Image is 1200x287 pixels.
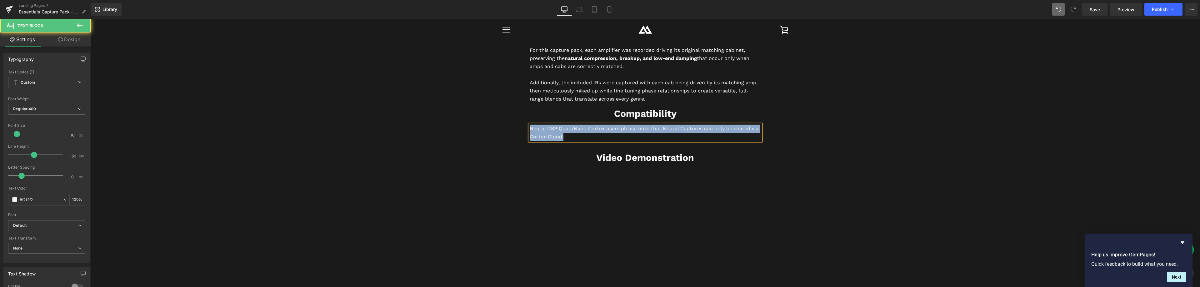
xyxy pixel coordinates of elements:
[1179,239,1186,246] button: Hide survey
[13,246,23,250] b: None
[572,3,587,16] a: Laptop
[1117,6,1134,13] span: Preview
[8,165,85,170] div: Letter Spacing
[8,236,85,240] div: Text Transform
[506,133,604,144] b: Video Demonstration
[8,123,85,128] div: Font Size
[1067,3,1080,16] button: Redo
[8,69,85,74] div: Text Styles
[439,60,671,84] p: Additionally, the included IRs were captured with each cab being driven by its matching amp, then...
[8,186,85,191] div: Text Color
[524,89,586,100] b: Compatibility
[557,3,572,16] a: Desktop
[1090,6,1100,13] span: Save
[19,9,79,14] span: Essentials Capture Pack - ML Sound Lab
[1144,3,1182,16] button: Publish
[1110,3,1142,16] a: Preview
[1091,251,1186,259] h2: Help us improve GemPages!
[17,23,43,28] span: Text Block
[47,32,92,47] a: Design
[1167,272,1186,282] button: Next question
[70,194,85,205] div: %
[8,213,85,217] div: Font
[439,27,671,52] p: For this capture pack, each amplifier was recorded driving its original matching cabinet, preserv...
[102,7,117,12] span: Library
[19,3,91,8] a: Landing Pages
[8,97,85,101] div: Font Weight
[79,154,84,158] span: em
[587,3,602,16] a: Tablet
[1091,239,1186,282] div: Help us improve GemPages!
[439,106,671,122] p: Neural DSP Quad/Nano Cortex users please note that Neural Captures can only be shared via Cortex ...
[13,223,27,228] i: Default
[8,53,34,62] div: Typography
[1091,261,1186,267] p: Quick feedback to build what you need.
[79,175,84,179] span: px
[602,3,617,16] a: Mobile
[1152,7,1167,12] span: Publish
[20,196,60,203] input: Color
[547,3,563,19] img: ML Sound Lab
[79,133,84,137] span: px
[13,106,36,111] b: Regular 400
[474,37,607,42] strong: natural compression, breakup, and low-end damping
[91,3,122,16] a: New Library
[1185,3,1197,16] button: More
[1052,3,1065,16] button: Undo
[8,144,85,149] div: Line Height
[21,80,35,85] b: Custom
[8,268,36,276] div: Text Shadow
